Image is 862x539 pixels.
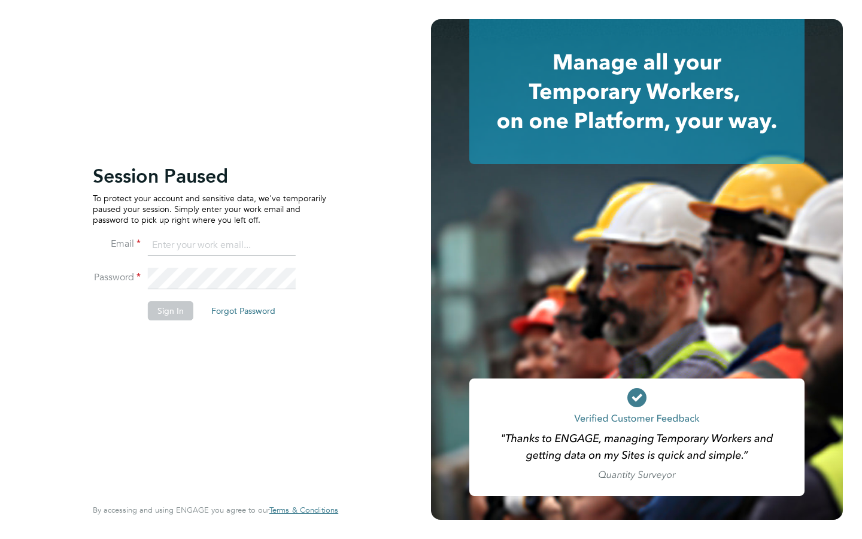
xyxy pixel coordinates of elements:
[269,505,338,515] span: Terms & Conditions
[269,505,338,515] a: Terms & Conditions
[93,193,326,226] p: To protect your account and sensitive data, we've temporarily paused your session. Simply enter y...
[93,164,326,188] h2: Session Paused
[93,505,338,515] span: By accessing and using ENGAGE you agree to our
[93,271,141,284] label: Password
[93,238,141,250] label: Email
[148,235,296,256] input: Enter your work email...
[202,301,285,320] button: Forgot Password
[148,301,193,320] button: Sign In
